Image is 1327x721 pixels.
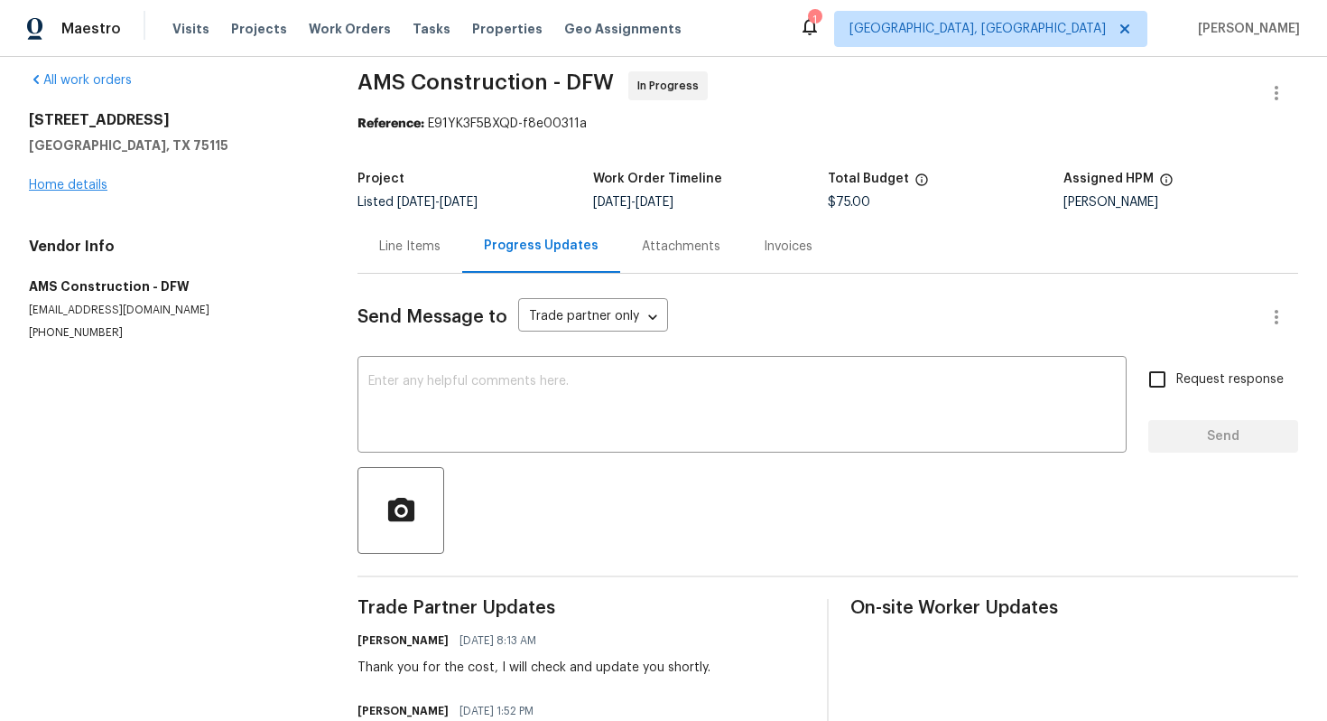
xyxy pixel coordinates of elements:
[484,237,599,255] div: Progress Updates
[828,196,870,209] span: $75.00
[29,111,314,129] h2: [STREET_ADDRESS]
[459,702,534,720] span: [DATE] 1:52 PM
[29,303,314,318] p: [EMAIL_ADDRESS][DOMAIN_NAME]
[379,238,441,256] div: Line Items
[357,117,424,130] b: Reference:
[593,196,631,209] span: [DATE]
[1159,173,1174,196] span: The hpm assigned to this work order.
[357,71,614,93] span: AMS Construction - DFW
[309,20,391,38] span: Work Orders
[61,20,121,38] span: Maestro
[808,11,821,29] div: 1
[593,196,673,209] span: -
[29,179,107,192] a: Home details
[29,74,132,87] a: All work orders
[357,115,1298,133] div: E91YK3F5BXQD-f8e00311a
[1191,20,1300,38] span: [PERSON_NAME]
[29,136,314,154] h5: [GEOGRAPHIC_DATA], TX 75115
[914,173,929,196] span: The total cost of line items that have been proposed by Opendoor. This sum includes line items th...
[357,196,478,209] span: Listed
[357,173,404,185] h5: Project
[29,238,314,256] h4: Vendor Info
[518,303,668,332] div: Trade partner only
[593,173,722,185] h5: Work Order Timeline
[849,20,1106,38] span: [GEOGRAPHIC_DATA], [GEOGRAPHIC_DATA]
[764,238,812,256] div: Invoices
[637,77,706,95] span: In Progress
[636,196,673,209] span: [DATE]
[413,23,450,35] span: Tasks
[1176,370,1284,389] span: Request response
[472,20,543,38] span: Properties
[357,599,805,617] span: Trade Partner Updates
[642,238,720,256] div: Attachments
[357,702,449,720] h6: [PERSON_NAME]
[1063,196,1299,209] div: [PERSON_NAME]
[357,659,710,677] div: Thank you for the cost, I will check and update you shortly.
[29,325,314,341] p: [PHONE_NUMBER]
[29,277,314,295] h5: AMS Construction - DFW
[850,599,1298,617] span: On-site Worker Updates
[828,173,909,185] h5: Total Budget
[172,20,209,38] span: Visits
[1063,173,1154,185] h5: Assigned HPM
[397,196,478,209] span: -
[564,20,682,38] span: Geo Assignments
[459,632,536,650] span: [DATE] 8:13 AM
[440,196,478,209] span: [DATE]
[357,308,507,326] span: Send Message to
[397,196,435,209] span: [DATE]
[357,632,449,650] h6: [PERSON_NAME]
[231,20,287,38] span: Projects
